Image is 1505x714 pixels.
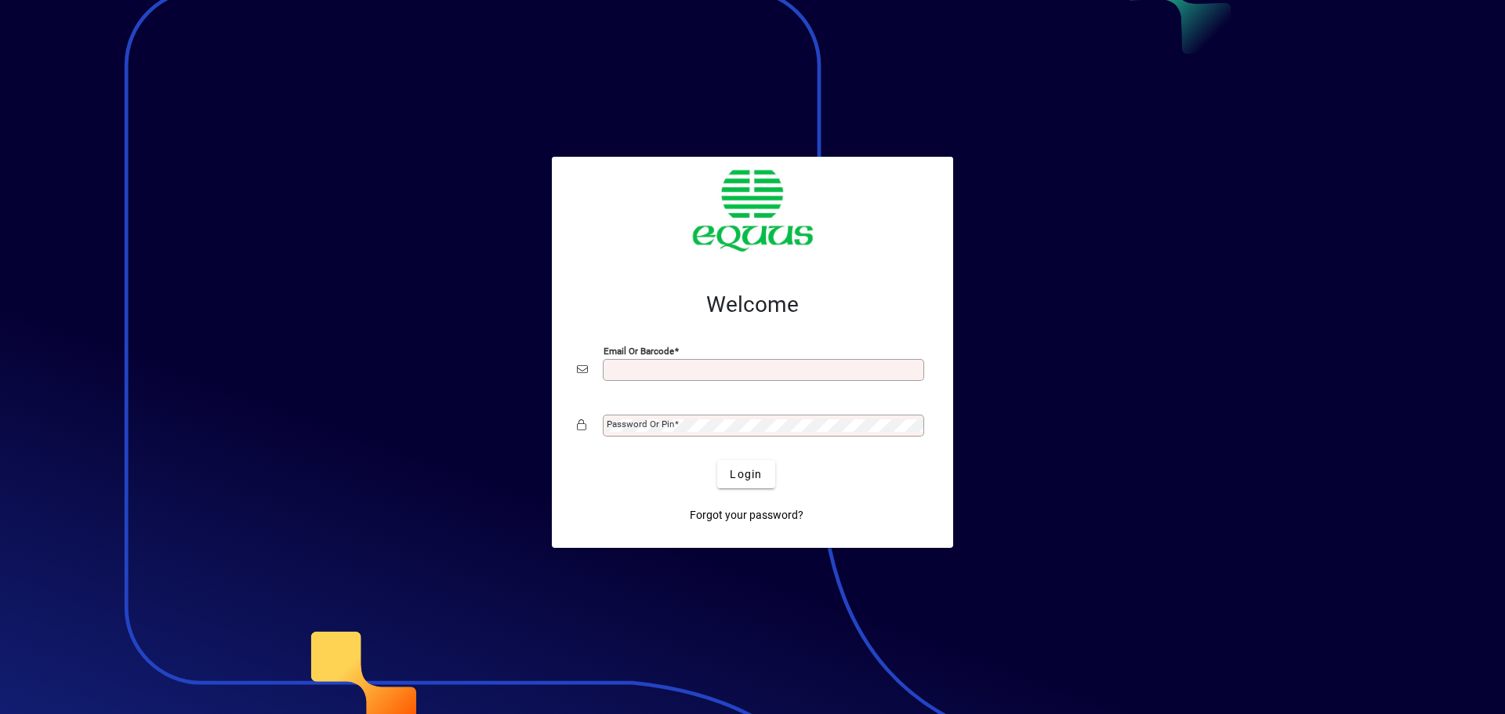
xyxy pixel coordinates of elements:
h2: Welcome [577,292,928,318]
mat-label: Password or Pin [607,419,674,429]
a: Forgot your password? [684,501,810,529]
mat-label: Email or Barcode [604,346,674,357]
span: Forgot your password? [690,507,803,524]
span: Login [730,466,762,483]
button: Login [717,460,774,488]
